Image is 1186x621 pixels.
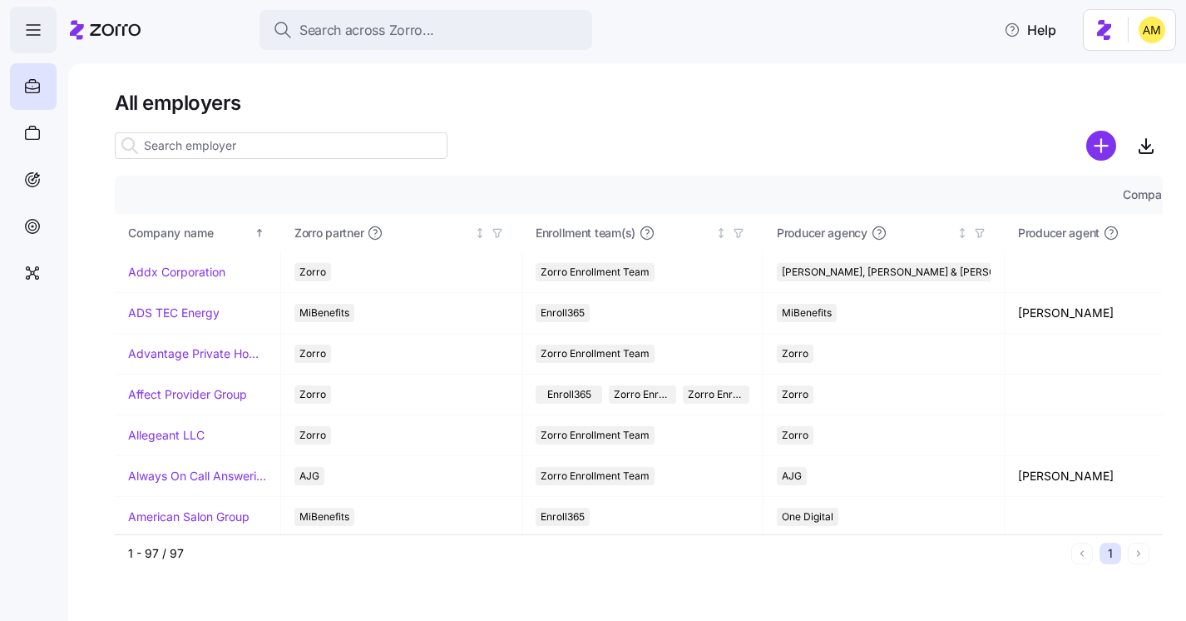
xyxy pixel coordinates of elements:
[128,509,250,525] a: American Salon Group
[115,132,447,159] input: Search employer
[254,227,265,239] div: Sorted ascending
[541,263,650,281] span: Zorro Enrollment Team
[299,304,349,322] span: MiBenefits
[474,227,486,239] div: Not sorted
[541,467,650,485] span: Zorro Enrollment Team
[128,345,267,362] a: Advantage Private Home Care
[115,90,1163,116] h1: All employers
[299,508,349,526] span: MiBenefits
[777,225,867,241] span: Producer agency
[782,508,833,526] span: One Digital
[259,10,592,50] button: Search across Zorro...
[128,427,205,444] a: Allegeant LLC
[299,467,319,485] span: AJG
[128,545,1065,562] div: 1 - 97 / 97
[1004,20,1056,40] span: Help
[782,385,808,404] span: Zorro
[541,304,585,322] span: Enroll365
[782,345,808,363] span: Zorro
[1128,543,1149,564] button: Next page
[1071,543,1093,564] button: Previous page
[299,385,326,404] span: Zorro
[782,263,1040,281] span: [PERSON_NAME], [PERSON_NAME] & [PERSON_NAME]
[299,426,326,445] span: Zorro
[541,345,650,363] span: Zorro Enrollment Team
[1018,225,1100,241] span: Producer agent
[547,385,591,404] span: Enroll365
[614,385,670,404] span: Zorro Enrollment Team
[1086,131,1116,161] svg: add icon
[299,345,326,363] span: Zorro
[541,426,650,445] span: Zorro Enrollment Team
[541,508,585,526] span: Enroll365
[956,227,968,239] div: Not sorted
[128,468,267,484] a: Always On Call Answering Service
[688,385,744,404] span: Zorro Enrollment Experts
[763,214,1005,252] th: Producer agencyNot sorted
[128,264,225,281] a: Addx Corporation
[299,20,434,41] span: Search across Zorro...
[522,214,763,252] th: Enrollment team(s)Not sorted
[128,305,220,321] a: ADS TEC Energy
[1139,17,1165,43] img: dfaaf2f2725e97d5ef9e82b99e83f4d7
[115,214,281,252] th: Company nameSorted ascending
[281,214,522,252] th: Zorro partnerNot sorted
[991,13,1070,47] button: Help
[294,225,363,241] span: Zorro partner
[1100,543,1121,564] button: 1
[782,304,832,322] span: MiBenefits
[782,426,808,445] span: Zorro
[299,263,326,281] span: Zorro
[536,225,635,241] span: Enrollment team(s)
[782,467,802,485] span: AJG
[128,386,247,403] a: Affect Provider Group
[128,224,251,242] div: Company name
[715,227,727,239] div: Not sorted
